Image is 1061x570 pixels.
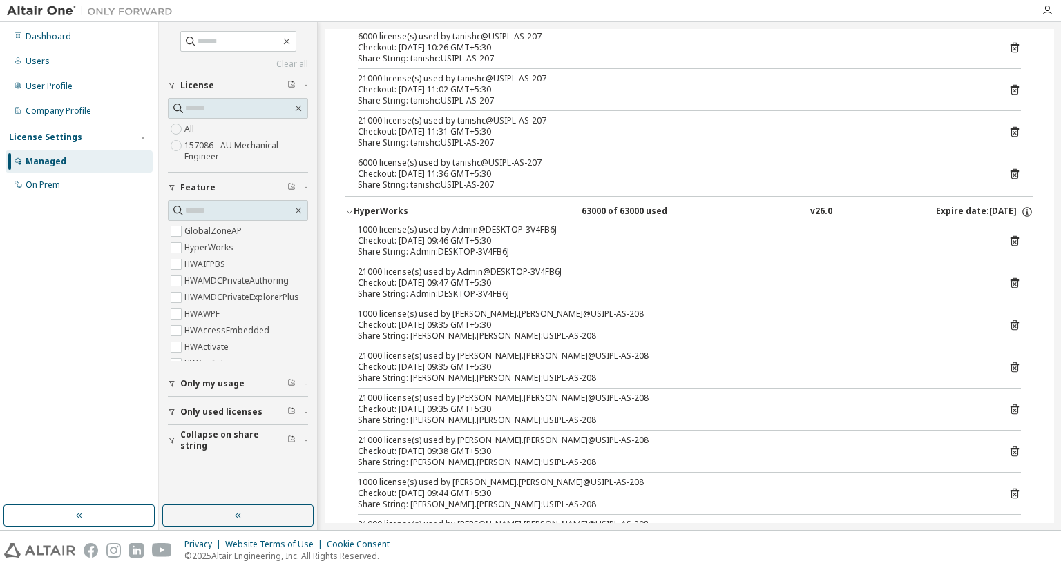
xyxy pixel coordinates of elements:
[358,320,988,331] div: Checkout: [DATE] 09:35 GMT+5:30
[184,339,231,355] label: HWActivate
[358,404,988,415] div: Checkout: [DATE] 09:35 GMT+5:30
[358,73,988,84] div: 21000 license(s) used by tanishc@USIPL-AS-207
[582,206,706,218] div: 63000 of 63000 used
[287,378,296,389] span: Clear filter
[358,331,988,342] div: Share String: [PERSON_NAME].[PERSON_NAME]:USIPL-AS-208
[358,95,988,106] div: Share String: tanishc:USIPL-AS-207
[26,106,91,117] div: Company Profile
[358,446,988,457] div: Checkout: [DATE] 09:38 GMT+5:30
[358,53,988,64] div: Share String: tanishc:USIPL-AS-207
[225,539,327,550] div: Website Terms of Use
[7,4,180,18] img: Altair One
[168,59,308,70] a: Clear all
[354,206,478,218] div: HyperWorks
[287,406,296,417] span: Clear filter
[184,239,236,256] label: HyperWorks
[180,378,245,389] span: Only my usage
[358,126,988,137] div: Checkout: [DATE] 11:31 GMT+5:30
[184,355,229,372] label: HWAcufwh
[84,543,98,558] img: facebook.svg
[358,519,988,530] div: 21000 license(s) used by [PERSON_NAME].[PERSON_NAME]@USIPL-AS-208
[358,457,988,468] div: Share String: [PERSON_NAME].[PERSON_NAME]:USIPL-AS-208
[184,289,302,306] label: HWAMDCPrivateExplorerPlus
[358,288,988,299] div: Share String: Admin:DESKTOP-3V4FB6J
[180,182,216,193] span: Feature
[26,56,50,67] div: Users
[287,435,296,446] span: Clear filter
[358,84,988,95] div: Checkout: [DATE] 11:02 GMT+5:30
[129,543,144,558] img: linkedin.svg
[358,477,988,488] div: 1000 license(s) used by [PERSON_NAME].[PERSON_NAME]@USIPL-AS-208
[287,182,296,193] span: Clear filter
[358,499,988,510] div: Share String: [PERSON_NAME].[PERSON_NAME]:USIPL-AS-208
[358,277,988,288] div: Checkout: [DATE] 09:47 GMT+5:30
[168,368,308,399] button: Only my usage
[358,488,988,499] div: Checkout: [DATE] 09:44 GMT+5:30
[358,351,988,362] div: 21000 license(s) used by [PERSON_NAME].[PERSON_NAME]@USIPL-AS-208
[810,206,832,218] div: v26.0
[168,173,308,203] button: Feature
[358,373,988,384] div: Share String: [PERSON_NAME].[PERSON_NAME]:USIPL-AS-208
[168,425,308,455] button: Collapse on share string
[184,306,222,322] label: HWAWPF
[106,543,121,558] img: instagram.svg
[184,223,245,239] label: GlobalZoneAP
[287,80,296,91] span: Clear filter
[936,206,1033,218] div: Expire date: [DATE]
[180,80,214,91] span: License
[184,550,398,562] p: © 2025 Altair Engineering, Inc. All Rights Reserved.
[345,197,1033,227] button: HyperWorks63000 of 63000 usedv26.0Expire date:[DATE]
[9,132,82,143] div: License Settings
[4,543,75,558] img: altair_logo.svg
[358,308,988,320] div: 1000 license(s) used by [PERSON_NAME].[PERSON_NAME]@USIPL-AS-208
[152,543,172,558] img: youtube.svg
[358,42,988,53] div: Checkout: [DATE] 10:26 GMT+5:30
[358,415,988,426] div: Share String: [PERSON_NAME].[PERSON_NAME]:USIPL-AS-208
[184,539,225,550] div: Privacy
[26,156,66,167] div: Managed
[184,273,291,289] label: HWAMDCPrivateAuthoring
[184,121,197,137] label: All
[358,362,988,373] div: Checkout: [DATE] 09:35 GMT+5:30
[26,31,71,42] div: Dashboard
[358,157,988,168] div: 6000 license(s) used by tanishc@USIPL-AS-207
[168,397,308,427] button: Only used licenses
[358,168,988,179] div: Checkout: [DATE] 11:36 GMT+5:30
[358,435,988,446] div: 21000 license(s) used by [PERSON_NAME].[PERSON_NAME]@USIPL-AS-208
[180,429,287,451] span: Collapse on share string
[358,266,988,277] div: 21000 license(s) used by Admin@DESKTOP-3V4FB6J
[358,235,988,246] div: Checkout: [DATE] 09:46 GMT+5:30
[358,31,988,42] div: 6000 license(s) used by tanishc@USIPL-AS-207
[358,115,988,126] div: 21000 license(s) used by tanishc@USIPL-AS-207
[327,539,398,550] div: Cookie Consent
[184,322,272,339] label: HWAccessEmbedded
[184,137,308,165] label: 157086 - AU Mechanical Engineer
[26,179,60,190] div: On Prem
[358,246,988,257] div: Share String: Admin:DESKTOP-3V4FB6J
[184,256,228,273] label: HWAIFPBS
[180,406,262,417] span: Only used licenses
[358,179,988,190] div: Share String: tanishc:USIPL-AS-207
[26,81,73,92] div: User Profile
[358,224,988,235] div: 1000 license(s) used by Admin@DESKTOP-3V4FB6J
[168,70,308,101] button: License
[358,393,988,404] div: 21000 license(s) used by [PERSON_NAME].[PERSON_NAME]@USIPL-AS-208
[358,137,988,148] div: Share String: tanishc:USIPL-AS-207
